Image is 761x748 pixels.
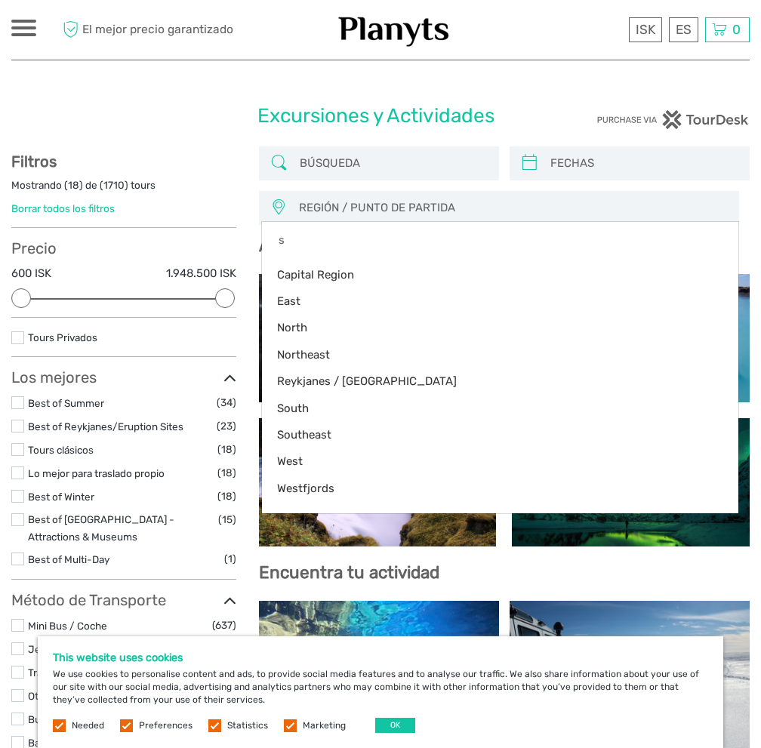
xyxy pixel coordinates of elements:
a: Best of Winter [28,491,94,503]
h1: Excursiones y Actividades [257,104,504,128]
button: OK [375,718,415,733]
b: Atracciones destacadas [259,235,446,256]
label: 1.948.500 ISK [166,266,236,282]
span: Reykjanes / [GEOGRAPHIC_DATA] [277,374,698,389]
span: 0 [730,22,743,37]
strong: Filtros [11,152,57,171]
input: BÚSQUEDA [294,150,491,177]
label: Statistics [227,719,268,732]
a: Bus [28,713,46,725]
a: Best of [GEOGRAPHIC_DATA] - Attractions & Museums [28,513,174,543]
div: We use cookies to personalise content and ads, to provide social media features and to analyse ou... [38,636,723,748]
span: East [277,294,698,309]
span: (18) [217,488,236,505]
label: Preferences [139,719,193,732]
img: 1453-555b4ac7-172b-4ae9-927d-298d0724a4f4_logo_small.jpg [337,11,451,48]
div: Mostrando ( ) de ( ) tours [11,178,236,202]
b: Encuentra tu actividad [259,562,439,583]
span: ISK [636,22,655,37]
span: South [277,401,698,417]
span: West [277,454,698,469]
h3: Método de Transporte [11,591,236,609]
div: ES [669,17,698,42]
a: Jeep / 4x4 [28,643,80,655]
span: Northeast [277,347,698,363]
span: Westfjords [277,481,698,497]
span: (18) [217,464,236,482]
label: 600 ISK [11,266,51,282]
a: Transporte propio [28,666,112,679]
span: (1) [224,550,236,568]
span: (637) [212,617,236,634]
span: (23) [217,417,236,435]
a: Best of Multi-Day [28,553,109,565]
h5: This website uses cookies [53,651,708,664]
input: FECHAS [544,150,742,177]
a: Best of Summer [28,397,104,409]
label: 1710 [103,178,125,192]
h3: Precio [11,239,236,257]
label: Marketing [303,719,346,732]
h3: Los mejores [11,368,236,386]
a: Best of Reykjanes/Eruption Sites [28,420,183,432]
span: El mejor precio garantizado [59,17,233,42]
label: 18 [68,178,79,192]
span: (18) [217,441,236,458]
a: Tours clásicos [28,444,94,456]
a: Mini Bus / Coche [28,620,107,632]
label: Needed [72,719,104,732]
a: Tours Privados [28,331,97,343]
span: (15) [218,511,236,528]
span: North [277,320,698,336]
input: Search [270,229,731,251]
a: Borrar todos los filtros [11,202,115,214]
span: Southeast [277,427,698,443]
a: Otros / Sin traslado [28,690,118,702]
a: Lo mejor para traslado propio [28,467,165,479]
img: PurchaseViaTourDesk.png [596,110,750,129]
span: (34) [217,394,236,411]
button: REGIÓN / PUNTO DE PARTIDA [292,195,732,220]
span: Capital Region [277,267,698,283]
